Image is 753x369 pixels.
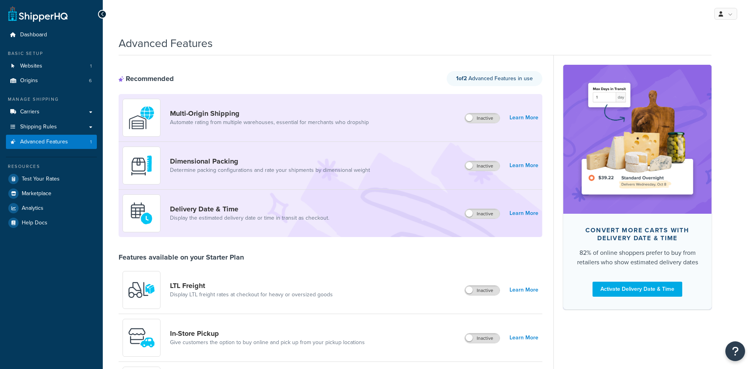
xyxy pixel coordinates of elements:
a: Automate rating from multiple warehouses, essential for merchants who dropship [170,119,369,126]
a: Marketplace [6,186,97,201]
span: Analytics [22,205,43,212]
li: Origins [6,73,97,88]
span: Dashboard [20,32,47,38]
a: Learn More [510,208,538,219]
label: Inactive [465,113,500,123]
img: feature-image-ddt-36eae7f7280da8017bfb280eaccd9c446f90b1fe08728e4019434db127062ab4.png [575,77,700,201]
img: y79ZsPf0fXUFUhFXDzUgf+ktZg5F2+ohG75+v3d2s1D9TjoU8PiyCIluIjV41seZevKCRuEjTPPOKHJsQcmKCXGdfprl3L4q7... [128,276,155,304]
span: Shipping Rules [20,124,57,130]
li: Websites [6,59,97,73]
span: 6 [89,77,92,84]
span: Help Docs [22,220,47,226]
a: Activate Delivery Date & Time [593,282,682,297]
span: Websites [20,63,42,70]
div: Features available on your Starter Plan [119,253,244,262]
a: Learn More [510,332,538,343]
span: Test Your Rates [22,176,60,183]
img: gfkeb5ejjkALwAAAABJRU5ErkJggg== [128,200,155,227]
strong: 1 of 2 [456,74,467,83]
a: Websites1 [6,59,97,73]
a: Learn More [510,160,538,171]
a: Carriers [6,105,97,119]
a: Learn More [510,284,538,296]
label: Inactive [465,209,500,218]
img: WatD5o0RtDAAAAAElFTkSuQmCC [128,104,155,132]
a: Determine packing configurations and rate your shipments by dimensional weight [170,166,370,174]
a: Learn More [510,112,538,123]
span: Advanced Features [20,139,68,145]
a: Origins6 [6,73,97,88]
a: Multi-Origin Shipping [170,109,369,118]
span: 1 [90,63,92,70]
a: Dimensional Packing [170,157,370,166]
div: Basic Setup [6,50,97,57]
div: Recommended [119,74,174,83]
a: Analytics [6,201,97,215]
a: Display the estimated delivery date or time in transit as checkout. [170,214,329,222]
img: DTVBYsAAAAAASUVORK5CYII= [128,152,155,179]
label: Inactive [465,161,500,171]
a: Advanced Features1 [6,135,97,149]
a: Dashboard [6,28,97,42]
a: Give customers the option to buy online and pick up from your pickup locations [170,339,365,346]
span: Advanced Features in use [456,74,533,83]
div: 82% of online shoppers prefer to buy from retailers who show estimated delivery dates [576,248,699,267]
span: Carriers [20,109,40,115]
a: Help Docs [6,216,97,230]
button: Open Resource Center [725,341,745,361]
div: Manage Shipping [6,96,97,103]
a: Delivery Date & Time [170,205,329,213]
img: wfgcfpwTIucLEAAAAASUVORK5CYII= [128,324,155,352]
span: Marketplace [22,190,51,197]
label: Inactive [465,333,500,343]
h1: Advanced Features [119,36,213,51]
a: Shipping Rules [6,120,97,134]
span: Origins [20,77,38,84]
label: Inactive [465,286,500,295]
a: LTL Freight [170,281,333,290]
a: Display LTL freight rates at checkout for heavy or oversized goods [170,291,333,299]
li: Advanced Features [6,135,97,149]
div: Resources [6,163,97,170]
a: In-Store Pickup [170,329,365,338]
a: Test Your Rates [6,172,97,186]
div: Convert more carts with delivery date & time [576,226,699,242]
span: 1 [90,139,92,145]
